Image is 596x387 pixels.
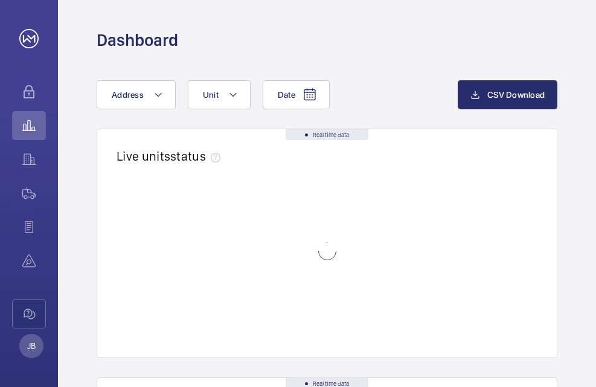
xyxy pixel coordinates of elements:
[263,80,330,109] button: Date
[117,149,225,164] h2: Live units
[27,340,36,352] p: JB
[203,90,219,100] span: Unit
[97,29,178,51] h1: Dashboard
[458,80,557,109] button: CSV Download
[286,129,368,140] div: Real time data
[112,90,144,100] span: Address
[188,80,251,109] button: Unit
[487,90,545,100] span: CSV Download
[170,149,225,164] span: status
[278,90,295,100] span: Date
[97,80,176,109] button: Address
